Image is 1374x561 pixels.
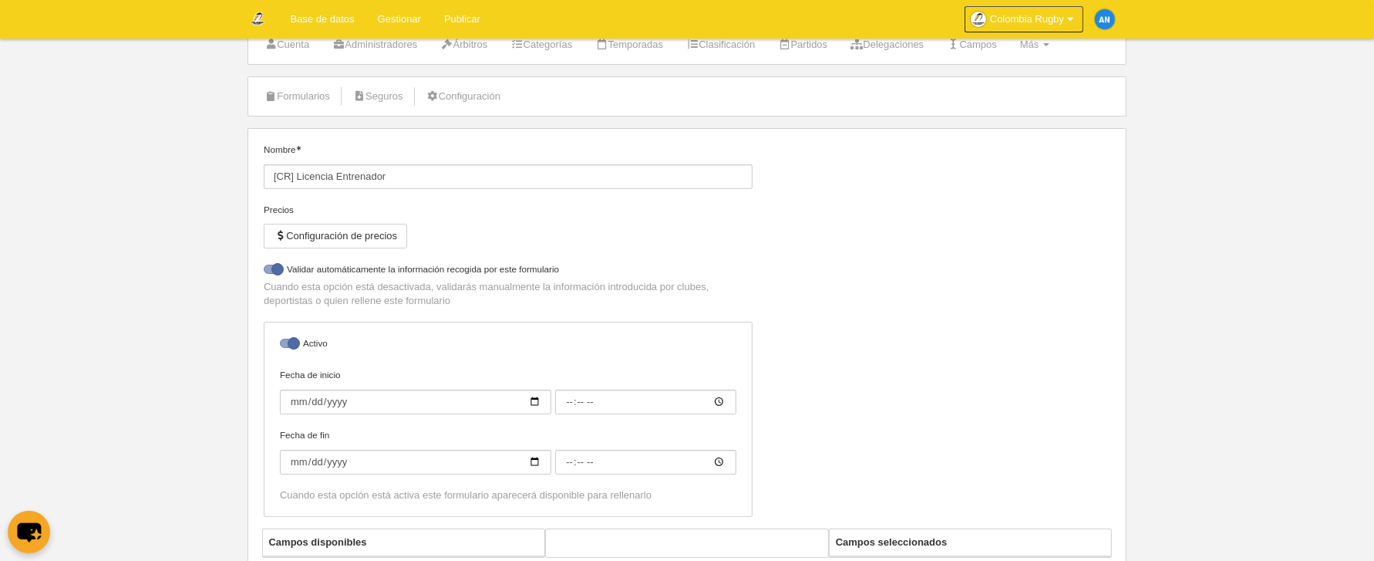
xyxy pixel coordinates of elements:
[263,529,545,556] th: Campos disponibles
[555,390,736,414] input: Fecha de inicio
[280,336,736,354] label: Activo
[264,164,753,189] input: Nombre
[770,33,836,56] a: Partidos
[432,33,496,56] a: Árbitros
[264,262,753,280] label: Validar automáticamente la información recogida por este formulario
[1020,39,1039,50] span: Más
[1012,33,1058,56] a: Más
[502,33,581,56] a: Categorías
[248,9,267,28] img: Colombia Rugby
[296,146,301,150] i: Obligatorio
[555,450,736,475] input: Fecha de fin
[264,203,753,217] div: Precios
[256,85,338,108] a: Formularios
[280,368,736,414] label: Fecha de inicio
[264,224,407,248] button: Configuración de precios
[1095,9,1115,29] img: c2l6ZT0zMHgzMCZmcz05JnRleHQ9QU4mYmc9MWU4OGU1.png
[256,33,318,56] a: Cuenta
[990,12,1064,27] span: Colombia Rugby
[280,428,736,475] label: Fecha de fin
[280,488,736,502] div: Cuando esta opción está activa este formulario aparecerá disponible para rellenarlo
[587,33,672,56] a: Temporadas
[280,390,551,414] input: Fecha de inicio
[264,143,753,189] label: Nombre
[830,529,1112,556] th: Campos seleccionados
[345,85,412,108] a: Seguros
[678,33,763,56] a: Clasificación
[971,12,986,27] img: Oanpu9v8aySI.30x30.jpg
[938,33,1005,56] a: Campos
[842,33,932,56] a: Delegaciones
[418,85,509,108] a: Configuración
[965,6,1083,32] a: Colombia Rugby
[280,450,551,475] input: Fecha de fin
[8,511,50,553] button: chat-button
[264,280,753,308] p: Cuando esta opción está desactivada, validarás manualmente la información introducida por clubes,...
[324,33,426,56] a: Administradores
